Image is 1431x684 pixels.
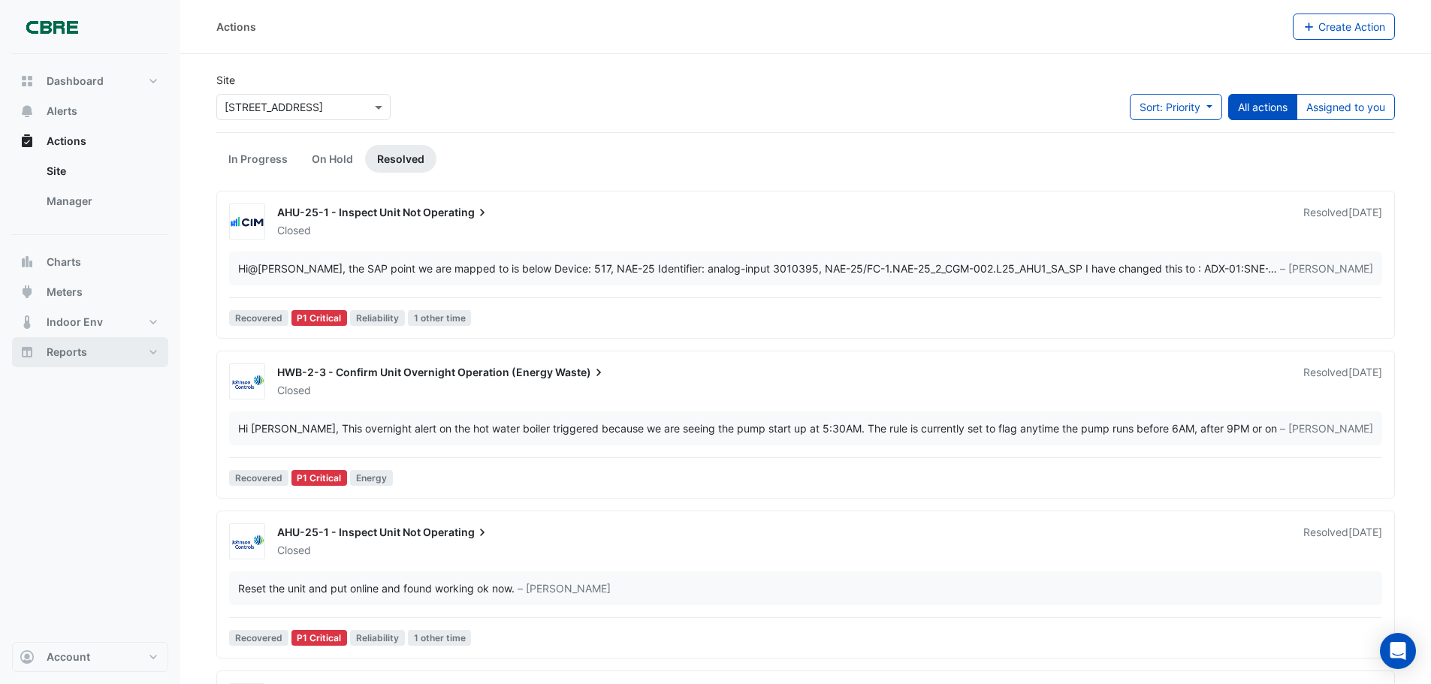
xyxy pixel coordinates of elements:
button: Indoor Env [12,307,168,337]
span: 1 other time [408,310,472,326]
span: Charts [47,255,81,270]
div: P1 Critical [291,470,348,486]
button: Sort: Priority [1130,94,1222,120]
span: AHU-25-1 - Inspect Unit Not [277,206,421,218]
a: On Hold [300,145,365,173]
button: Actions [12,126,168,156]
span: Sort: Priority [1140,101,1200,113]
div: Resolved [1303,365,1382,398]
button: Meters [12,277,168,307]
span: 1 other time [408,630,472,646]
img: CIM [230,215,264,230]
button: Dashboard [12,66,168,96]
span: Reliability [350,310,405,326]
button: Alerts [12,96,168,126]
a: Site [35,156,168,186]
span: Closed [277,384,311,396]
div: … [238,261,1373,276]
div: Open Intercom Messenger [1380,633,1416,669]
div: Actions [12,156,168,222]
div: Hi [PERSON_NAME], This overnight alert on the hot water boiler triggered because we are seeing th... [238,420,1277,436]
span: Mon 14-Jul-2025 10:16 AEST [1348,366,1382,378]
div: Resolved [1303,205,1382,238]
span: Waste) [555,365,606,380]
span: Recovered [229,310,288,326]
a: In Progress [216,145,300,173]
span: Reports [47,345,87,360]
div: Actions [216,19,256,35]
app-icon: Dashboard [20,74,35,89]
span: Reliability [350,630,405,646]
span: Recovered [229,470,288,486]
button: All actions [1228,94,1297,120]
div: P1 Critical [291,630,348,646]
span: Operating [423,205,490,220]
span: AHU-25-1 - Inspect Unit Not [277,526,421,538]
a: Manager [35,186,168,216]
img: Johnson Controls [230,535,264,550]
span: Mon 14-Jul-2025 10:08 AEST [1348,526,1382,538]
img: Johnson Controls [230,375,264,390]
span: – [PERSON_NAME] [518,580,611,596]
app-icon: Charts [20,255,35,270]
span: – [PERSON_NAME] [1280,420,1373,436]
img: Company Logo [18,12,86,42]
button: Account [12,642,168,672]
label: Site [216,72,235,88]
span: Closed [277,544,311,556]
app-icon: Alerts [20,104,35,119]
a: Resolved [365,145,436,173]
span: Fri 15-Aug-2025 14:04 AEST [1348,206,1382,218]
app-icon: Indoor Env [20,315,35,330]
button: Reports [12,337,168,367]
span: Energy [350,470,393,486]
div: Hi , the SAP point we are mapped to is below Device: 517, NAE-25 Identifier: analog-input 3010395... [238,261,1268,276]
span: bsadler@agcoombs.com.au [AG Coombs] [248,262,343,275]
span: Actions [47,134,86,149]
span: Account [47,649,90,664]
button: Charts [12,247,168,277]
span: Dashboard [47,74,104,89]
span: Recovered [229,630,288,646]
button: Assigned to you [1297,94,1395,120]
span: Create Action [1318,20,1385,33]
div: Reset the unit and put online and found working ok now. [238,580,515,596]
button: Create Action [1293,14,1396,40]
span: Meters [47,285,83,300]
span: – [PERSON_NAME] [1280,261,1373,276]
span: Closed [277,224,311,237]
span: HWB-2-3 - Confirm Unit Overnight Operation (Energy [277,366,553,378]
app-icon: Meters [20,285,35,300]
div: Resolved [1303,525,1382,558]
app-icon: Reports [20,345,35,360]
span: Alerts [47,104,77,119]
app-icon: Actions [20,134,35,149]
div: P1 Critical [291,310,348,326]
span: Indoor Env [47,315,103,330]
span: Operating [423,525,490,540]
